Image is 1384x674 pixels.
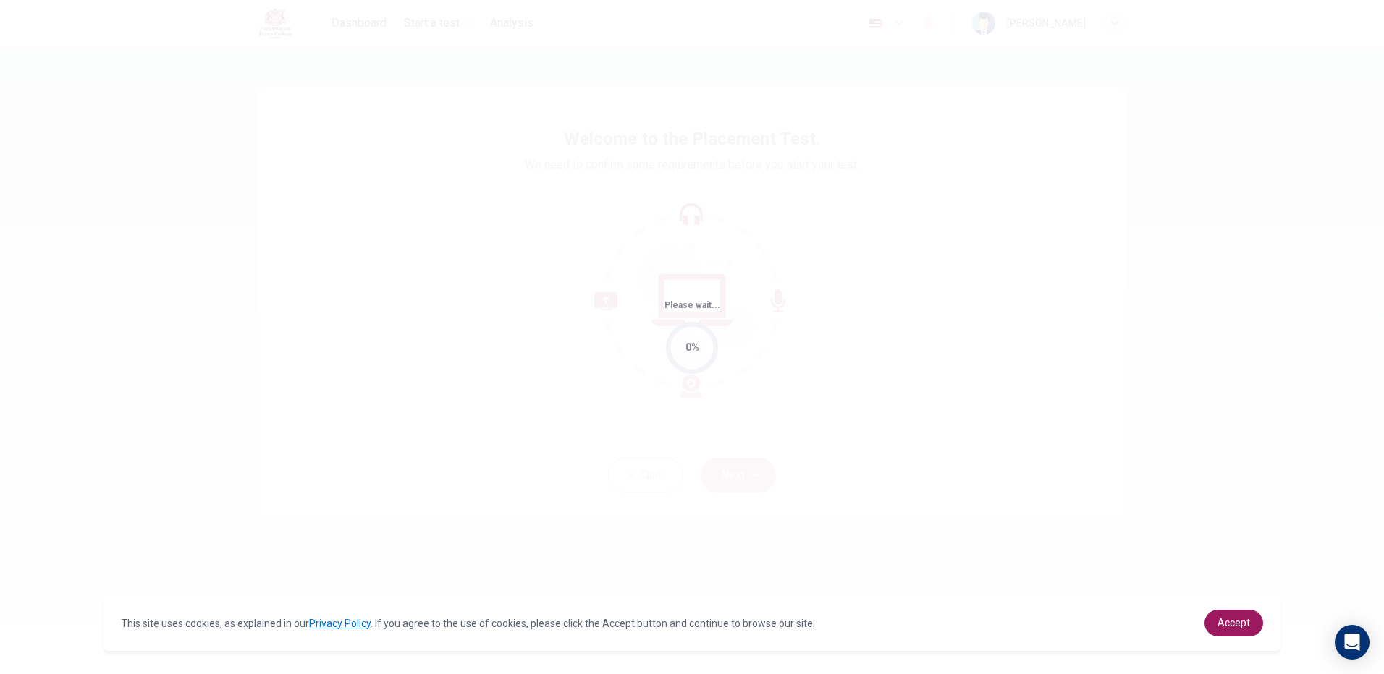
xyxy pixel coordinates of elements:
[121,618,815,629] span: This site uses cookies, as explained in our . If you agree to the use of cookies, please click th...
[1218,617,1250,628] span: Accept
[1335,625,1370,660] div: Open Intercom Messenger
[104,595,1280,651] div: cookieconsent
[685,339,699,356] div: 0%
[1204,610,1263,636] a: dismiss cookie message
[309,618,371,629] a: Privacy Policy
[664,300,720,310] span: Please wait...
